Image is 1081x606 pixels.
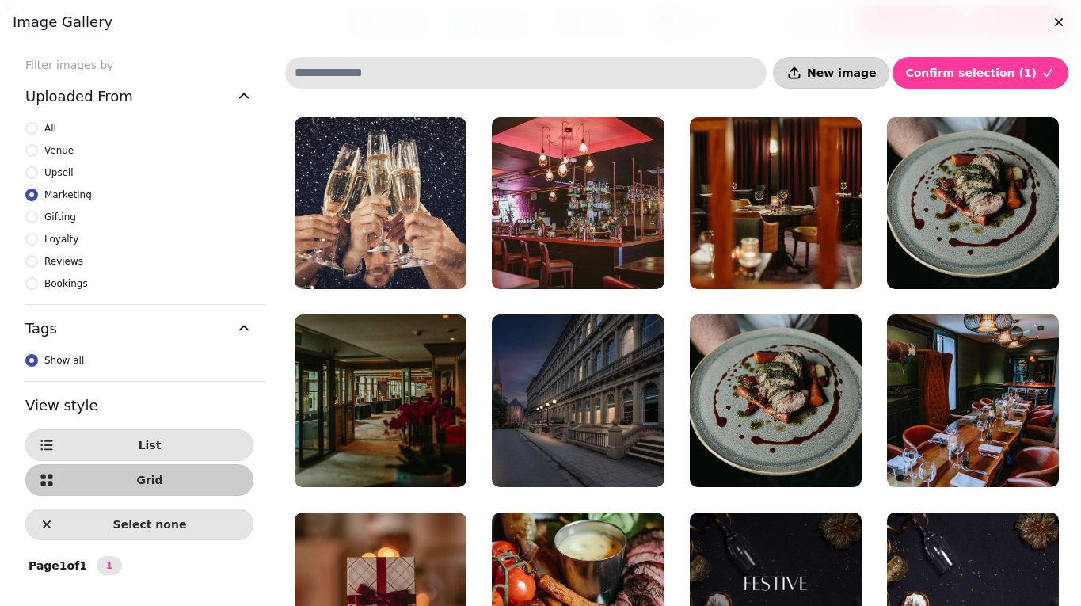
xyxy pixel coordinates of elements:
[295,314,466,486] img: MSP-14.JPG
[773,57,889,89] button: New image
[887,117,1059,289] img: MSP-136 (1).JPG
[905,67,1037,78] span: Confirm selection ( 1 )
[103,561,116,570] span: 1
[97,556,122,575] button: 1
[893,57,1068,89] button: Confirm selection (1)
[44,165,74,181] span: Upsell
[44,231,78,247] span: Loyalty
[59,519,240,530] span: Select none
[295,117,466,289] img: shutterstock_1213267531 (1).jpg
[22,558,93,574] p: Page 1 of 1
[44,187,92,203] span: Marketing
[25,353,253,381] div: Tags
[44,209,76,225] span: Gifting
[492,117,664,289] img: BeGin-11.JPG
[13,13,1068,32] h3: Image gallery
[44,253,83,269] span: Reviews
[492,314,664,486] img: Glasgow_Grosvenor.jpg
[97,556,122,575] nav: Pagination
[690,117,862,289] img: MSP-69.JPG
[44,276,88,292] span: Bookings
[25,305,253,353] button: Tags
[44,143,74,158] span: Venue
[25,73,253,120] button: Uploaded From
[807,67,876,78] span: New image
[25,394,253,417] h3: View style
[59,440,240,451] span: List
[25,509,253,540] button: Select none
[44,120,56,136] span: All
[690,314,862,486] img: MSP-136.JPG
[25,120,253,304] div: Uploaded From
[13,57,266,73] label: Filter images by
[44,353,84,368] span: Show all
[25,464,253,496] button: Grid
[25,429,253,461] button: List
[59,475,240,486] span: Grid
[887,314,1059,486] img: MSP-100.JPG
